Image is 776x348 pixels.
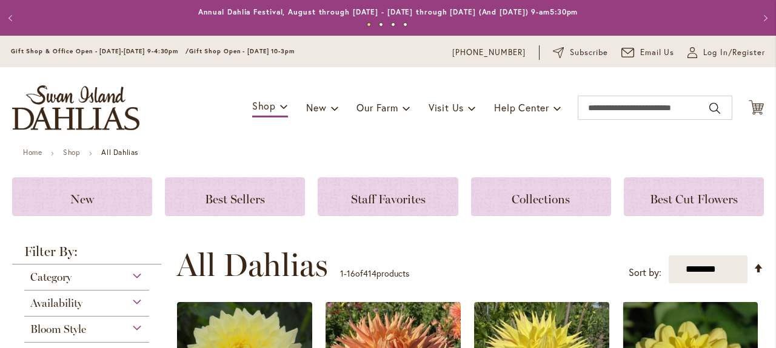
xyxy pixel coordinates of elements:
[703,47,765,59] span: Log In/Register
[252,99,276,112] span: Shop
[752,6,776,30] button: Next
[12,85,139,130] a: store logo
[624,177,764,216] a: Best Cut Flowers
[12,245,161,264] strong: Filter By:
[512,192,570,206] span: Collections
[205,192,265,206] span: Best Sellers
[650,192,738,206] span: Best Cut Flowers
[318,177,458,216] a: Staff Favorites
[63,148,80,157] a: Shop
[70,192,94,206] span: New
[23,148,42,157] a: Home
[363,268,376,279] span: 414
[189,47,295,55] span: Gift Shop Open - [DATE] 10-3pm
[306,101,326,114] span: New
[30,323,86,336] span: Bloom Style
[367,22,371,27] button: 1 of 4
[621,47,675,59] a: Email Us
[198,7,578,16] a: Annual Dahlia Festival, August through [DATE] - [DATE] through [DATE] (And [DATE]) 9-am5:30pm
[351,192,426,206] span: Staff Favorites
[391,22,395,27] button: 3 of 4
[11,47,189,55] span: Gift Shop & Office Open - [DATE]-[DATE] 9-4:30pm /
[640,47,675,59] span: Email Us
[347,268,355,279] span: 16
[494,101,549,114] span: Help Center
[340,268,344,279] span: 1
[687,47,765,59] a: Log In/Register
[429,101,464,114] span: Visit Us
[452,47,526,59] a: [PHONE_NUMBER]
[553,47,608,59] a: Subscribe
[101,148,138,157] strong: All Dahlias
[379,22,383,27] button: 2 of 4
[12,177,152,216] a: New
[629,261,661,284] label: Sort by:
[570,47,608,59] span: Subscribe
[340,264,409,283] p: - of products
[30,271,72,284] span: Category
[30,297,82,310] span: Availability
[176,247,328,283] span: All Dahlias
[356,101,398,114] span: Our Farm
[403,22,407,27] button: 4 of 4
[165,177,305,216] a: Best Sellers
[471,177,611,216] a: Collections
